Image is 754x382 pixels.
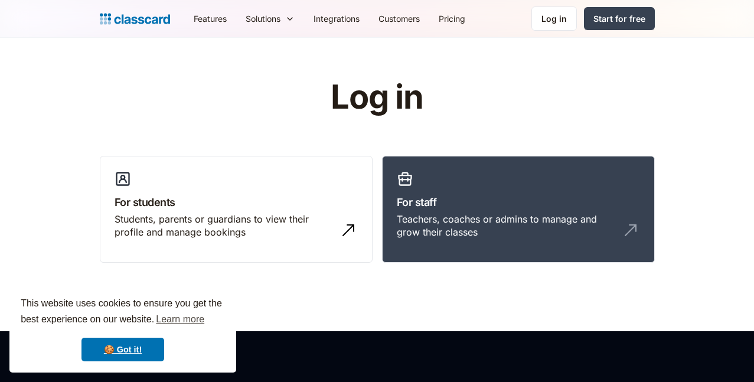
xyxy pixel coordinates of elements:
[236,5,304,32] div: Solutions
[429,5,475,32] a: Pricing
[115,213,334,239] div: Students, parents or guardians to view their profile and manage bookings
[184,5,236,32] a: Features
[369,5,429,32] a: Customers
[115,194,358,210] h3: For students
[541,12,567,25] div: Log in
[593,12,645,25] div: Start for free
[81,338,164,361] a: dismiss cookie message
[21,296,225,328] span: This website uses cookies to ensure you get the best experience on our website.
[100,156,373,263] a: For studentsStudents, parents or guardians to view their profile and manage bookings
[154,311,206,328] a: learn more about cookies
[190,79,564,116] h1: Log in
[397,213,616,239] div: Teachers, coaches or admins to manage and grow their classes
[9,285,236,373] div: cookieconsent
[304,5,369,32] a: Integrations
[584,7,655,30] a: Start for free
[100,11,170,27] a: home
[246,12,280,25] div: Solutions
[382,156,655,263] a: For staffTeachers, coaches or admins to manage and grow their classes
[531,6,577,31] a: Log in
[397,194,640,210] h3: For staff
